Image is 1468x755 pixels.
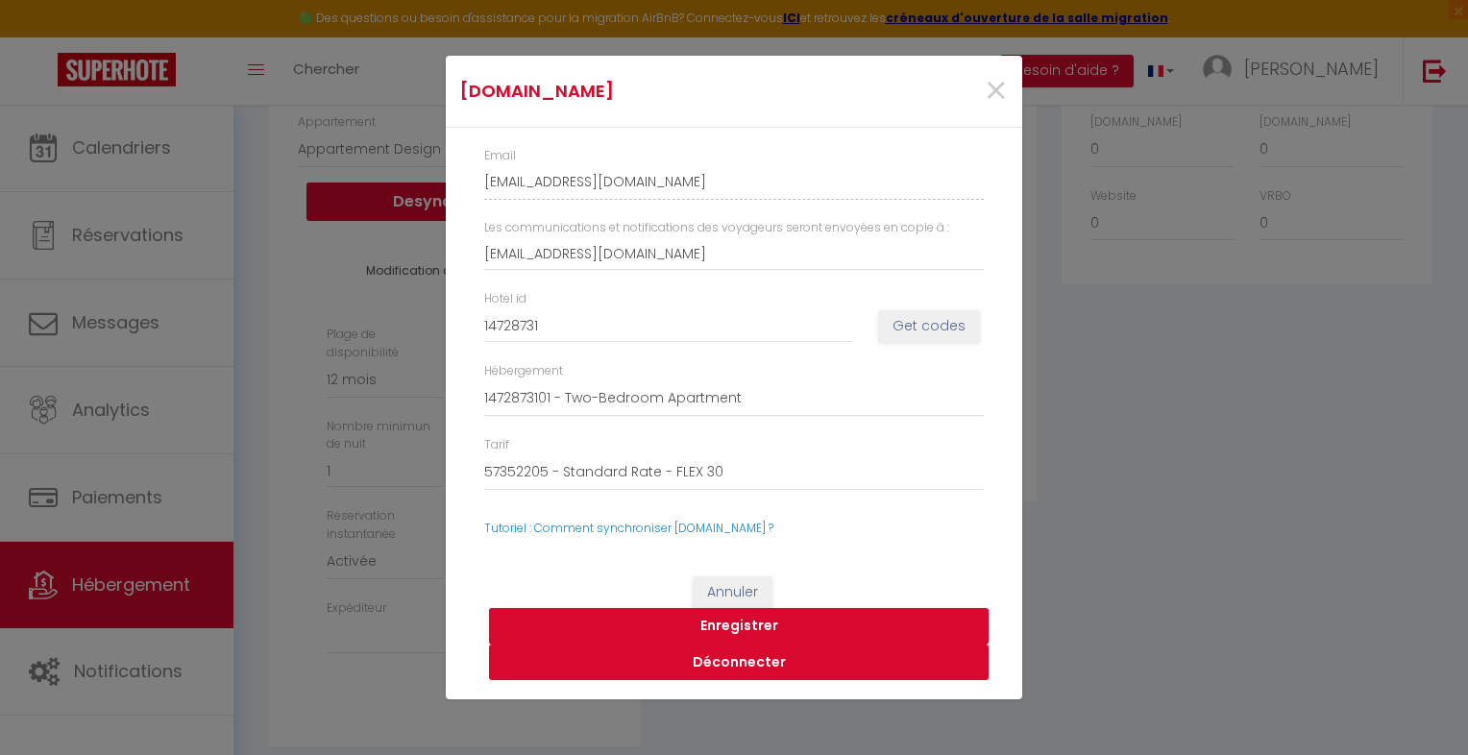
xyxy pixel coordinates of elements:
button: Get codes [878,310,980,343]
label: Email [484,147,516,165]
label: Hébergement [484,362,563,380]
label: Hotel id [484,290,526,308]
button: Ouvrir le widget de chat LiveChat [15,8,73,65]
button: Close [984,71,1008,112]
a: Tutoriel : Comment synchroniser [DOMAIN_NAME] ? [484,520,773,536]
span: × [984,62,1008,120]
label: Les communications et notifications des voyageurs seront envoyées en copie à : [484,219,949,237]
h4: [DOMAIN_NAME] [460,78,817,105]
button: Enregistrer [489,608,989,645]
button: Annuler [693,576,772,609]
label: Tarif [484,436,509,454]
button: Déconnecter [489,645,989,681]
